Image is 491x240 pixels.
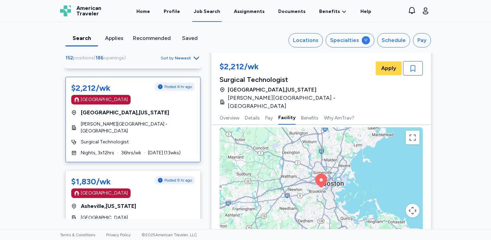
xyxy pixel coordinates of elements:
a: Benefits [319,8,347,15]
button: Overview [220,110,239,125]
button: Apply [376,61,402,75]
span: Posted 9 hr ago [164,178,192,183]
div: ( ) [65,55,129,61]
span: Sort by [161,55,174,61]
button: Schedule [377,33,410,47]
button: Specialties [326,33,374,47]
div: Search [68,34,95,42]
div: $2,212/wk [220,61,374,73]
button: Locations [288,33,323,47]
span: Nights, 3x12hrs [81,150,114,156]
div: Applies [101,34,128,42]
button: Pay [413,33,431,47]
a: Privacy Policy [106,232,131,237]
span: [DATE] ( 13 wks) [148,150,181,156]
img: Logo [60,5,71,16]
div: Schedule [382,36,406,44]
span: [GEOGRAPHIC_DATA] , [US_STATE] [81,109,169,117]
button: Benefits [301,110,318,125]
div: Recommended [133,34,171,42]
div: [GEOGRAPHIC_DATA] [81,190,128,197]
div: [GEOGRAPHIC_DATA] [81,96,128,103]
span: 186 [95,55,104,61]
div: Locations [293,36,318,44]
span: 36 hrs/wk [121,150,141,156]
span: positions [73,55,94,61]
button: Sort byNewest [161,54,200,62]
div: Surgical Technologist [220,75,374,84]
span: Newest [175,55,191,61]
span: American Traveler [76,5,101,16]
span: [PERSON_NAME][GEOGRAPHIC_DATA] - [GEOGRAPHIC_DATA] [228,94,370,110]
span: © 2025 American Traveler, LLC [142,232,197,237]
div: Pay [417,36,427,44]
div: $2,212/wk [71,83,110,94]
span: 152 [65,55,73,61]
span: [PERSON_NAME][GEOGRAPHIC_DATA] - [GEOGRAPHIC_DATA] [81,121,195,135]
div: $1,830/wk [71,176,111,187]
button: Facility [278,110,296,125]
button: Map camera controls [406,204,419,217]
button: Toggle fullscreen view [406,131,419,144]
span: openings [104,55,124,61]
span: Apply [381,64,396,72]
span: Posted 6 hr ago [164,84,192,89]
div: Specialties [330,36,359,44]
span: Asheville , [US_STATE] [81,202,136,210]
button: Why AmTrav? [324,110,354,125]
div: Saved [176,34,203,42]
span: Surgical Technologist [81,139,129,145]
a: Terms & Conditions [60,232,95,237]
button: Details [245,110,260,125]
a: Job Search [192,1,222,22]
span: Benefits [319,8,340,15]
span: [GEOGRAPHIC_DATA] [81,214,128,221]
div: Job Search [194,8,220,15]
span: [GEOGRAPHIC_DATA] , [US_STATE] [228,86,316,94]
button: Pay [265,110,273,125]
